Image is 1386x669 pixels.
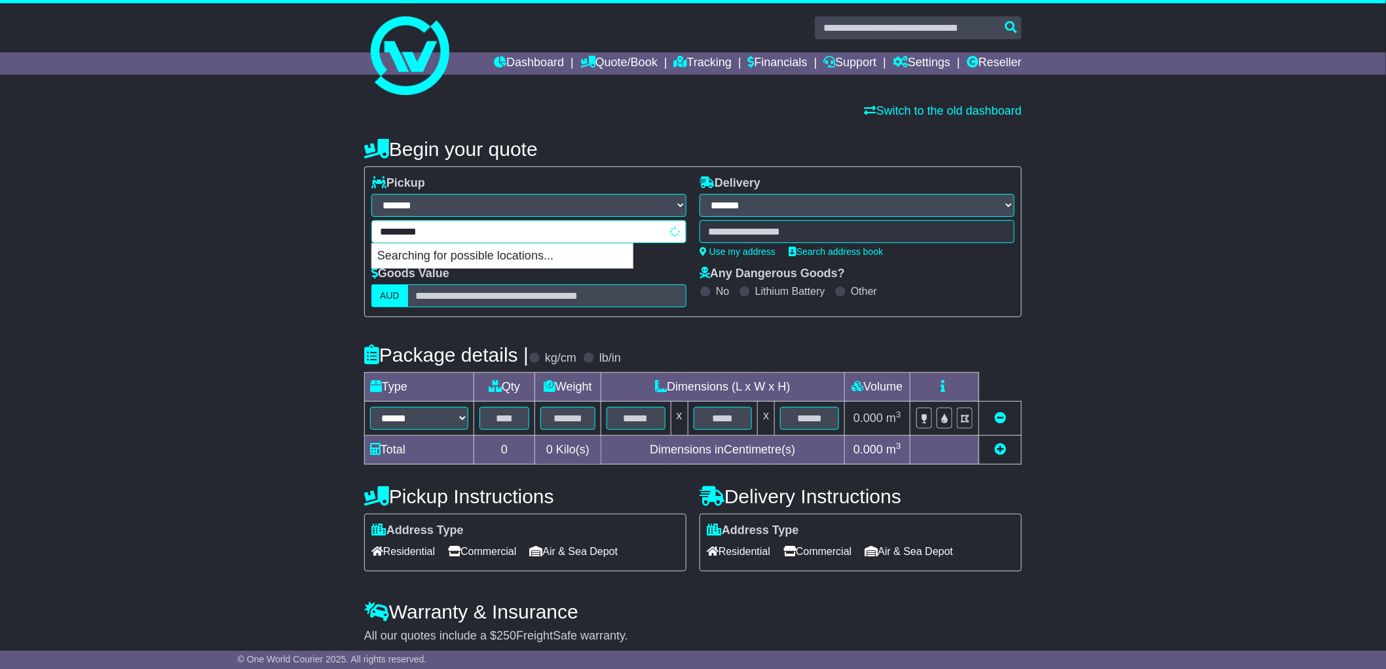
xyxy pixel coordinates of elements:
[994,411,1006,425] a: Remove this item
[755,285,825,297] label: Lithium Battery
[707,541,770,562] span: Residential
[365,436,474,465] td: Total
[893,52,950,75] a: Settings
[601,373,844,402] td: Dimensions (L x W x H)
[371,524,464,538] label: Address Type
[844,373,910,402] td: Volume
[535,373,601,402] td: Weight
[896,410,901,419] sup: 3
[700,176,760,191] label: Delivery
[580,52,658,75] a: Quote/Book
[365,373,474,402] td: Type
[853,443,883,456] span: 0.000
[448,541,516,562] span: Commercial
[758,402,775,436] td: x
[994,443,1006,456] a: Add new item
[967,52,1022,75] a: Reseller
[700,246,776,257] a: Use my address
[371,284,408,307] label: AUD
[371,220,686,243] typeahead: Please provide city
[530,541,618,562] span: Air & Sea Depot
[716,285,729,297] label: No
[865,104,1022,117] a: Switch to the old dashboard
[496,629,516,642] span: 250
[700,267,845,281] label: Any Dangerous Goods?
[372,244,633,269] p: Searching for possible locations...
[494,52,564,75] a: Dashboard
[823,52,876,75] a: Support
[371,176,425,191] label: Pickup
[865,541,954,562] span: Air & Sea Depot
[474,436,535,465] td: 0
[851,285,877,297] label: Other
[364,486,686,507] h4: Pickup Instructions
[853,411,883,425] span: 0.000
[364,344,529,366] h4: Package details |
[700,486,1022,507] h4: Delivery Instructions
[789,246,883,257] a: Search address book
[886,443,901,456] span: m
[601,436,844,465] td: Dimensions in Centimetre(s)
[707,524,799,538] label: Address Type
[474,373,535,402] td: Qty
[671,402,688,436] td: x
[886,411,901,425] span: m
[896,441,901,451] sup: 3
[599,351,621,366] label: lb/in
[748,52,808,75] a: Financials
[364,601,1022,622] h4: Warranty & Insurance
[546,443,553,456] span: 0
[364,138,1022,160] h4: Begin your quote
[371,541,435,562] span: Residential
[364,629,1022,643] div: All our quotes include a $ FreightSafe warranty.
[674,52,732,75] a: Tracking
[783,541,852,562] span: Commercial
[535,436,601,465] td: Kilo(s)
[545,351,576,366] label: kg/cm
[238,654,427,664] span: © One World Courier 2025. All rights reserved.
[371,267,449,281] label: Goods Value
